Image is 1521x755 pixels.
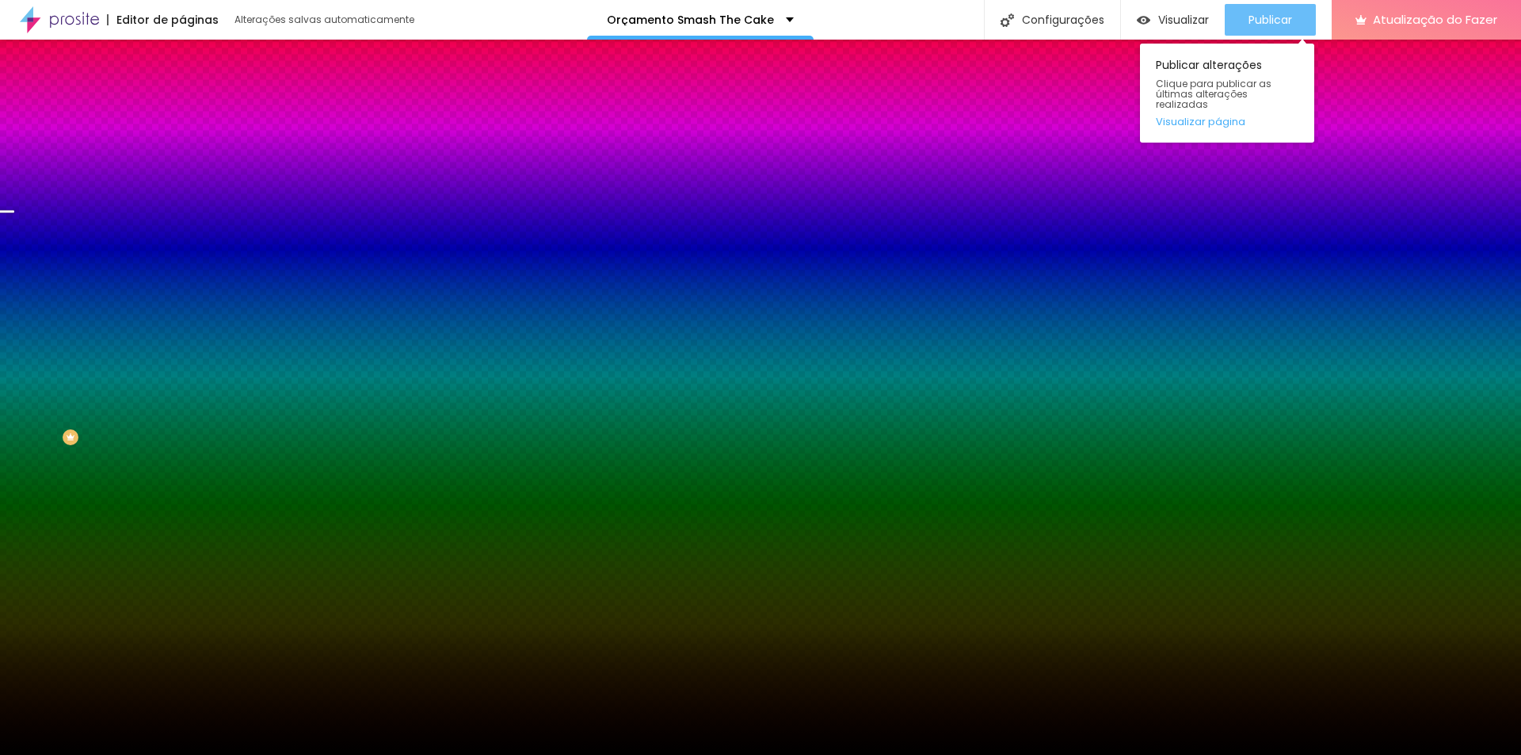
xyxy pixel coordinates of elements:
font: Editor de páginas [116,12,219,28]
font: Publicar [1248,12,1292,28]
font: Visualizar [1158,12,1209,28]
font: Publicar alterações [1156,57,1262,73]
button: Publicar [1225,4,1316,36]
font: Clique para publicar as últimas alterações realizadas [1156,77,1271,111]
img: Ícone [1001,13,1014,27]
font: Orçamento Smash The Cake [607,12,774,28]
button: Visualizar [1121,4,1225,36]
font: Configurações [1022,12,1104,28]
font: Alterações salvas automaticamente [234,13,414,26]
img: view-1.svg [1137,13,1150,27]
a: Visualizar página [1156,116,1298,127]
font: Atualização do Fazer [1373,11,1497,28]
font: Visualizar página [1156,114,1245,129]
